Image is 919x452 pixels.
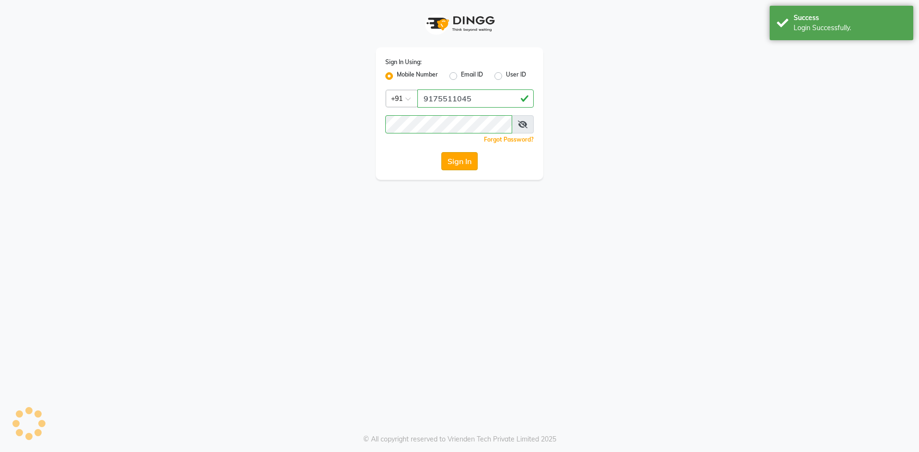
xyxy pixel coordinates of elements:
div: Success [794,13,906,23]
label: User ID [506,70,526,82]
label: Email ID [461,70,483,82]
a: Forgot Password? [484,136,534,143]
label: Sign In Using: [385,58,422,66]
img: logo1.svg [421,10,498,38]
input: Username [385,115,512,133]
input: Username [417,89,534,108]
div: Login Successfully. [794,23,906,33]
button: Sign In [441,152,478,170]
label: Mobile Number [397,70,438,82]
